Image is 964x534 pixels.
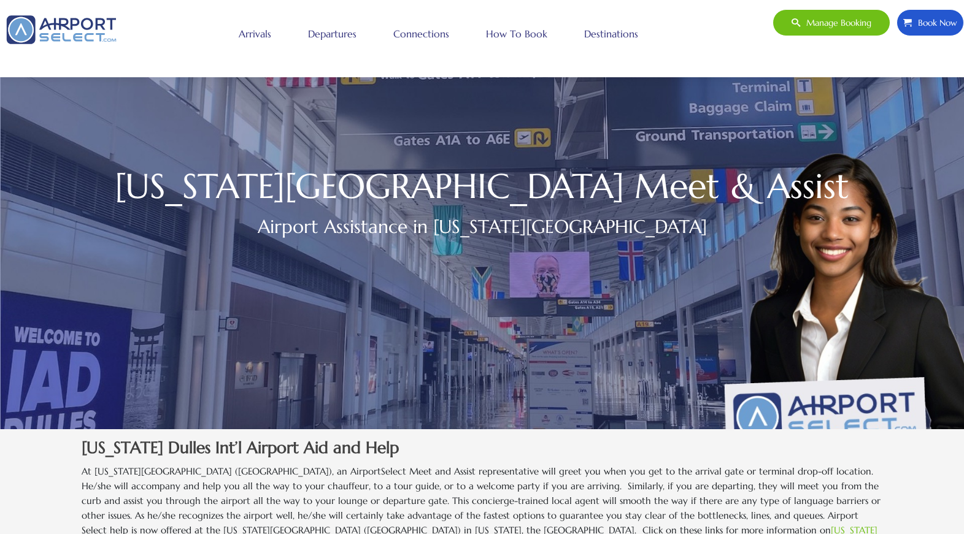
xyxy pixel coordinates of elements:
[800,10,871,36] span: Manage booking
[897,9,964,36] a: Book Now
[912,10,957,36] span: Book Now
[305,18,360,49] a: Departures
[82,172,882,200] h1: [US_STATE][GEOGRAPHIC_DATA] Meet & Assist
[483,18,550,49] a: How to book
[82,437,399,457] strong: [US_STATE] Dulles Int’l Airport Aid and Help
[773,9,890,36] a: Manage booking
[82,213,882,240] h2: Airport Assistance in [US_STATE][GEOGRAPHIC_DATA]
[390,18,452,49] a: Connections
[236,18,274,49] a: Arrivals
[581,18,641,49] a: Destinations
